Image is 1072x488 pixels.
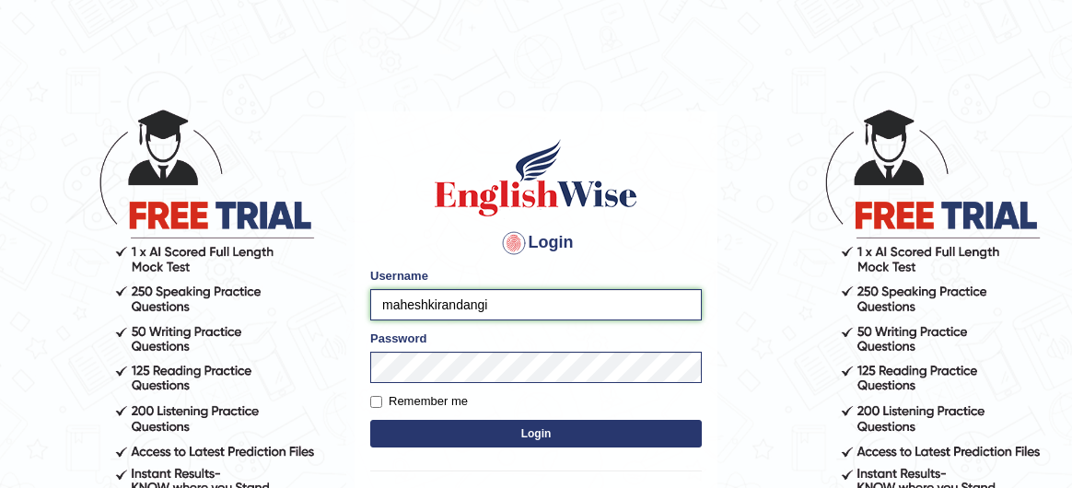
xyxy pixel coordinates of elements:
[431,136,641,219] img: Logo of English Wise sign in for intelligent practice with AI
[370,396,382,408] input: Remember me
[370,330,426,347] label: Password
[370,228,702,258] h4: Login
[370,420,702,447] button: Login
[370,392,468,411] label: Remember me
[370,267,428,285] label: Username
